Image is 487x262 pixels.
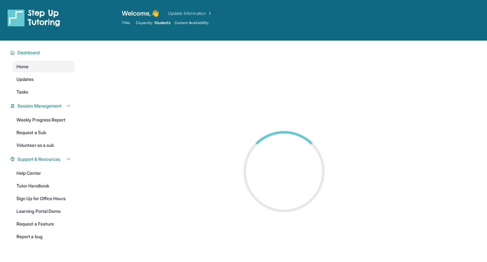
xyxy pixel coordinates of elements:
[8,9,60,27] img: logo
[15,49,71,56] button: Dashboard
[13,114,75,126] a: Weekly Progress Report
[174,20,209,25] span: Current Availability:
[122,20,131,25] span: Title:
[16,89,28,95] span: Tasks
[13,74,75,85] a: Updates
[122,9,159,18] span: Welcome, 👋
[17,156,60,162] span: Support & Resources
[13,86,75,98] a: Tasks
[13,61,75,72] a: Home
[17,103,62,109] span: Session Management
[13,218,75,230] a: Request a Feature
[13,180,75,192] a: Tutor Handbook
[136,20,153,25] span: Capacity:
[13,167,75,179] a: Help Center
[13,193,75,204] a: Sign Up for Office Hours
[15,103,71,109] button: Session Management
[13,231,75,242] a: Report a bug
[13,140,75,151] a: Volunteer as a sub
[16,63,29,70] span: Home
[168,10,212,16] a: Update Information
[154,20,171,25] span: Students
[17,49,40,56] span: Dashboard
[13,127,75,138] a: Request a Sub
[206,10,212,16] img: Chevron Right
[15,156,71,162] button: Support & Resources
[13,206,75,217] a: Learning Portal Demo
[16,76,34,82] span: Updates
